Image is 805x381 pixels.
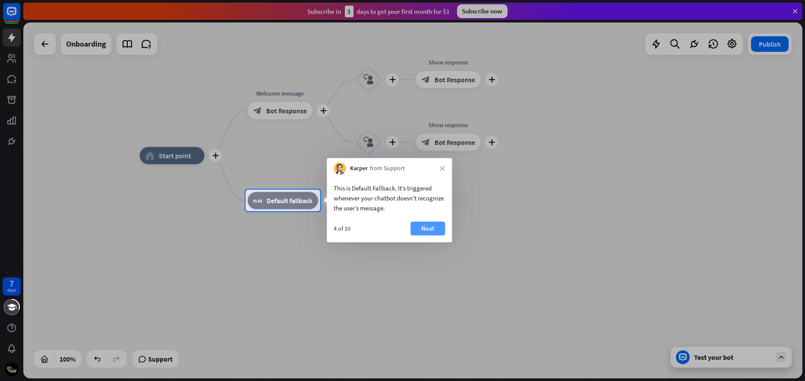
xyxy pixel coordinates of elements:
span: Kacper [350,164,368,173]
i: close [440,166,445,171]
div: This is Default Fallback. It’s triggered whenever your chatbot doesn't recognize the user’s message. [334,183,445,213]
div: 4 of 10 [334,225,350,232]
i: block_fallback [253,196,262,205]
span: from Support [370,164,405,173]
button: Next [410,222,445,235]
span: Default fallback [267,196,313,205]
button: Open LiveChat chat widget [7,3,33,29]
